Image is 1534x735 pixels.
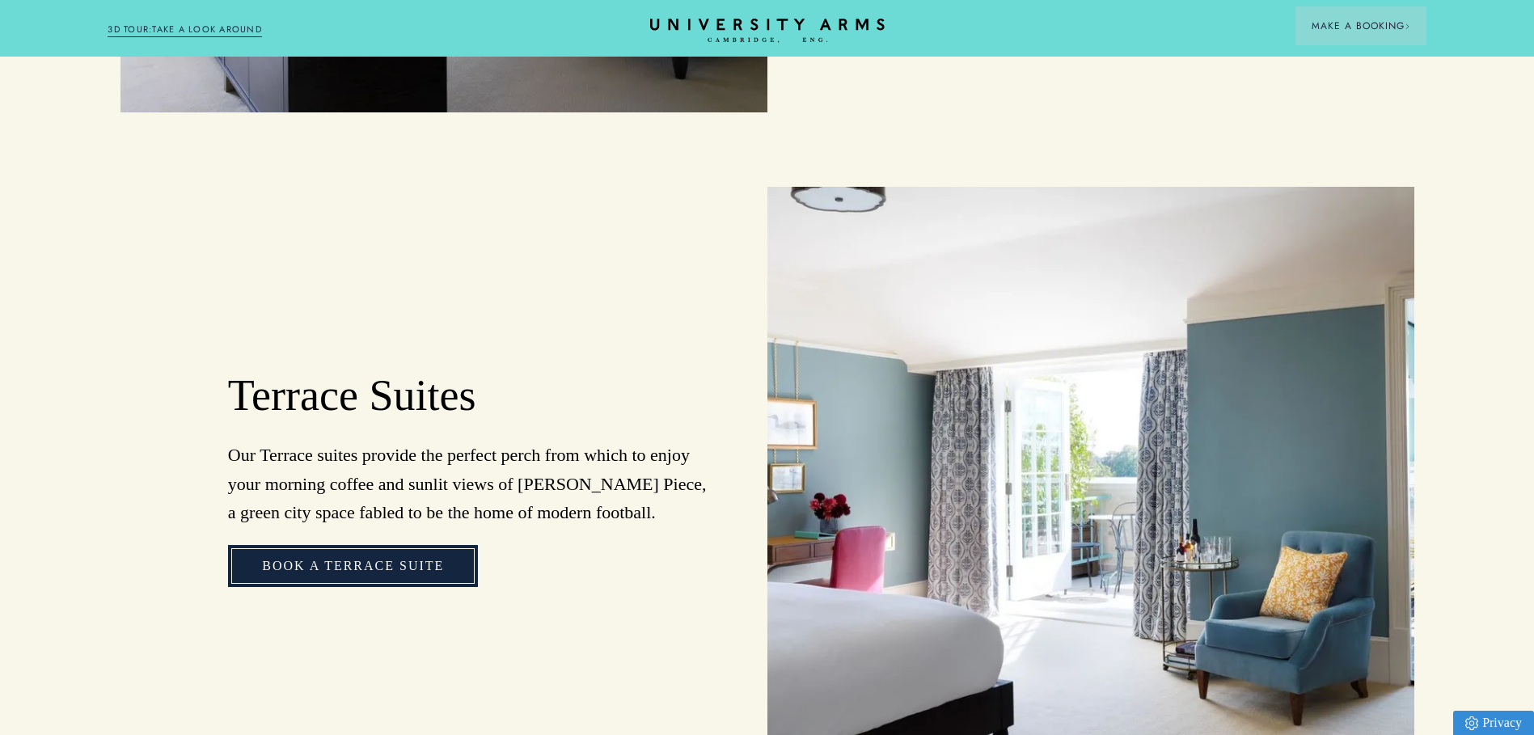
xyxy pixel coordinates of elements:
[1405,23,1410,29] img: Arrow icon
[1295,6,1426,45] button: Make a BookingArrow icon
[228,441,712,526] p: Our Terrace suites provide the perfect perch from which to enjoy your morning coffee and sunlit v...
[108,23,262,37] a: 3D TOUR:TAKE A LOOK AROUND
[228,370,712,423] h2: Terrace Suites
[228,545,478,587] a: Book a Terrace Suite
[1312,19,1410,33] span: Make a Booking
[1453,711,1534,735] a: Privacy
[1465,716,1478,730] img: Privacy
[650,19,885,44] a: Home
